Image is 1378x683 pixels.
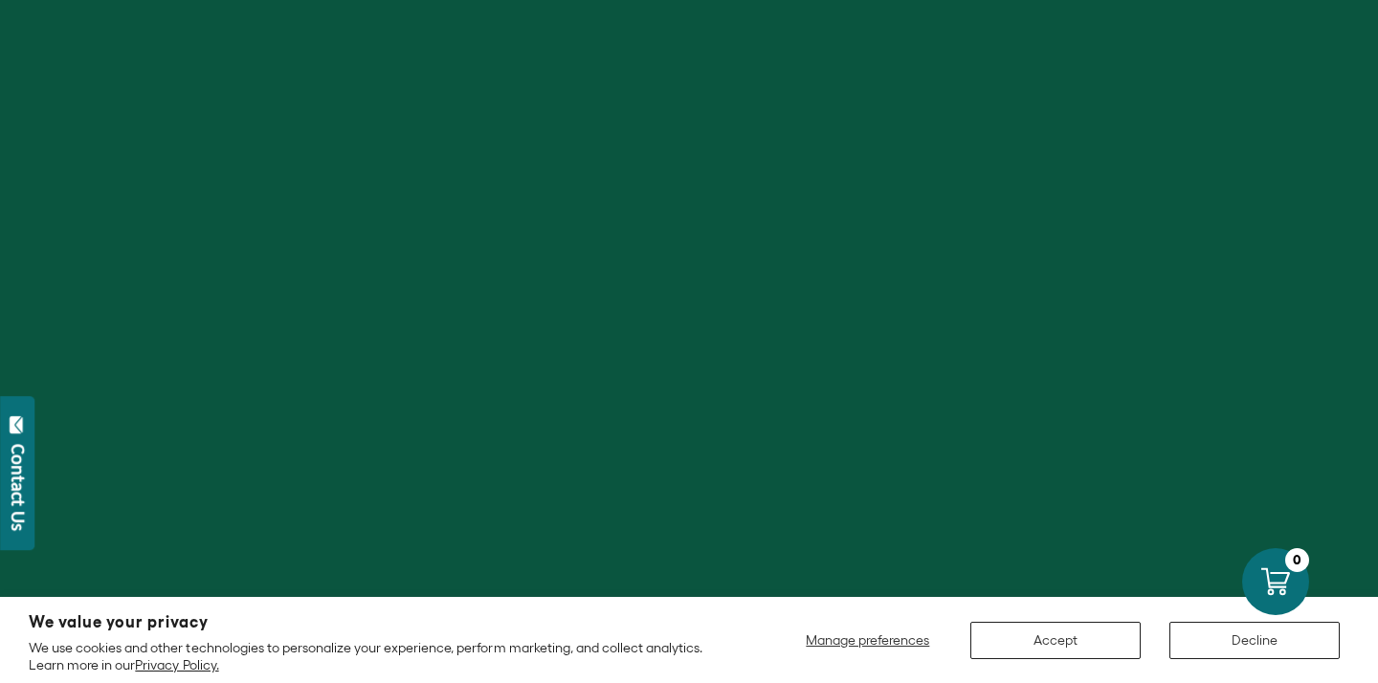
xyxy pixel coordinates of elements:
[806,632,929,648] span: Manage preferences
[135,657,218,672] a: Privacy Policy.
[794,622,942,659] button: Manage preferences
[970,622,1141,659] button: Accept
[29,639,728,673] p: We use cookies and other technologies to personalize your experience, perform marketing, and coll...
[1285,548,1309,572] div: 0
[9,444,28,531] div: Contact Us
[29,614,728,630] h2: We value your privacy
[1169,622,1340,659] button: Decline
